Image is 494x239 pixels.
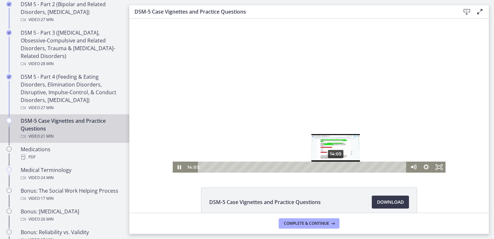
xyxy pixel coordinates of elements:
[21,208,122,223] div: Bonus: [MEDICAL_DATA]
[21,104,122,112] div: Video
[21,117,122,140] div: DSM-5 Case Vignettes and Practice Questions
[21,187,122,202] div: Bonus: The Social Work Helping Process
[21,166,122,182] div: Medical Terminology
[40,195,54,202] span: · 17 min
[277,143,290,154] button: Mute
[40,132,54,140] span: · 21 min
[40,60,54,68] span: · 28 min
[377,198,404,206] span: Download
[279,218,339,229] button: Complete & continue
[21,174,122,182] div: Video
[6,30,12,35] i: Completed
[21,29,122,68] div: DSM 5 - Part 3 ([MEDICAL_DATA], Obsessive-Compulsive and Related Disorders, Trauma & [MEDICAL_DAT...
[6,2,12,7] i: Completed
[40,215,54,223] span: · 26 min
[21,132,122,140] div: Video
[6,74,12,79] i: Completed
[40,174,54,182] span: · 24 min
[21,73,122,112] div: DSM 5 - Part 4 (Feeding & Eating Disorders, Elimination Disorders, Disruptive, Impulse-Control, &...
[21,16,122,24] div: Video
[290,143,303,154] button: Show settings menu
[21,0,122,24] div: DSM 5 - Part 2 (Bipolar and Related Disorders, [MEDICAL_DATA])
[21,145,122,161] div: Medications
[21,60,122,68] div: Video
[40,104,54,112] span: · 27 min
[209,198,321,206] span: DSM-5 Case Vignettes and Practice Questions
[21,215,122,223] div: Video
[21,153,122,161] div: PDF
[129,19,489,173] iframe: Video Lesson
[134,8,450,16] h3: DSM-5 Case Vignettes and Practice Questions
[284,221,329,226] span: Complete & continue
[21,195,122,202] div: Video
[372,196,409,209] a: Download
[303,143,316,154] button: Fullscreen
[40,16,54,24] span: · 27 min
